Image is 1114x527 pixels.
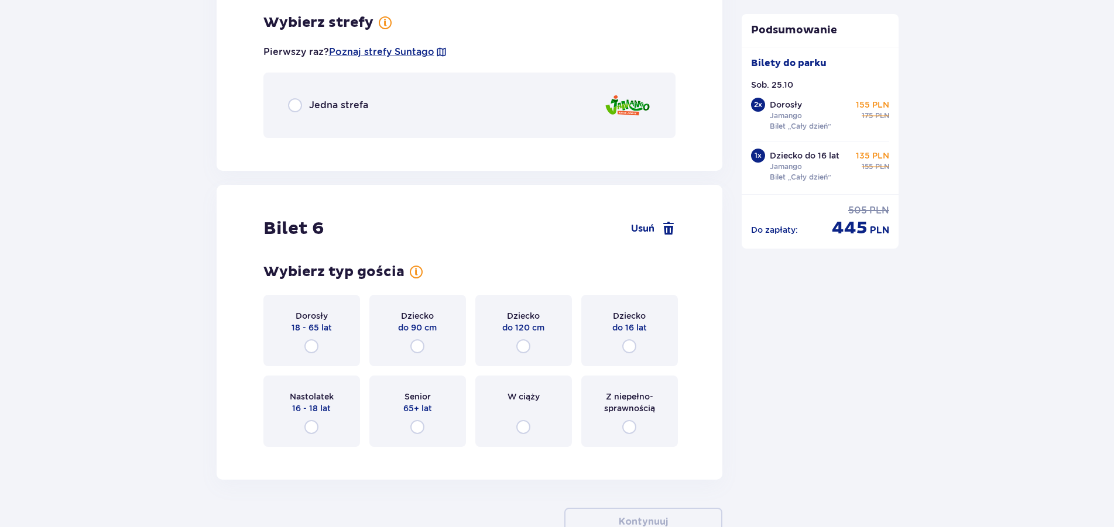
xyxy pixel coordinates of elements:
p: 155 PLN [856,99,889,111]
span: W ciąży [508,391,540,402]
p: Bilet „Cały dzień” [770,121,831,132]
span: Dziecko [507,310,540,322]
p: Dorosły [770,99,802,111]
h2: Bilet 6 [263,218,324,240]
span: 505 [848,204,867,217]
div: 1 x [751,149,765,163]
span: do 120 cm [502,322,544,333]
span: Senior [405,391,431,402]
span: Nastolatek [290,391,334,402]
h3: Wybierz strefy [263,14,373,32]
div: 2 x [751,98,765,112]
p: Jamango [770,111,802,121]
span: Z niepełno­sprawnością [592,391,667,414]
span: do 16 lat [612,322,647,333]
p: Do zapłaty : [751,224,798,236]
span: Dziecko [401,310,434,322]
a: Usuń [631,222,676,236]
p: Dziecko do 16 lat [770,150,839,161]
span: PLN [875,161,889,172]
span: 175 [862,111,873,121]
img: Jamango [604,89,651,122]
span: Dziecko [613,310,646,322]
p: Bilet „Cały dzień” [770,172,831,182]
span: PLN [869,204,889,217]
span: 65+ lat [403,402,432,414]
span: PLN [875,111,889,121]
span: do 90 cm [398,322,437,333]
span: PLN [870,224,889,237]
span: 155 [862,161,873,172]
p: 135 PLN [856,150,889,161]
p: Jamango [770,161,802,172]
span: Dorosły [296,310,328,322]
p: Bilety do parku [751,57,827,70]
span: Jedna strefa [309,99,368,112]
a: Poznaj strefy Suntago [329,46,434,58]
p: Podsumowanie [742,23,899,37]
span: Usuń [631,222,654,235]
p: Sob. 25.10 [751,79,793,91]
p: Pierwszy raz? [263,46,447,58]
span: 445 [832,217,868,239]
h3: Wybierz typ gościa [263,263,405,281]
span: 18 - 65 lat [292,322,332,333]
span: 16 - 18 lat [292,402,331,414]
